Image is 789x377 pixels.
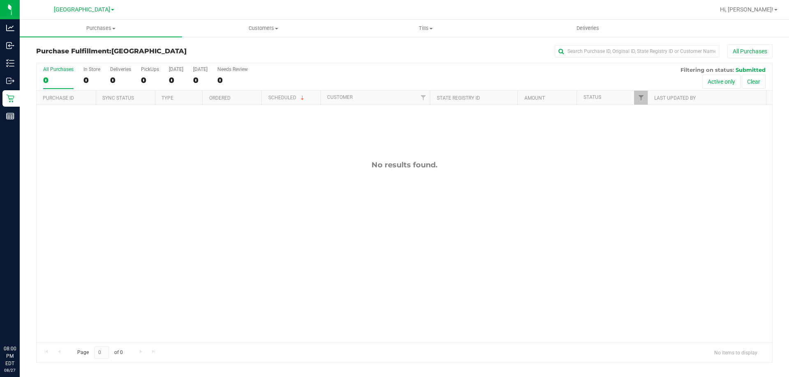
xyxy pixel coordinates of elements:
span: [GEOGRAPHIC_DATA] [111,47,187,55]
a: Type [161,95,173,101]
inline-svg: Inbound [6,41,14,50]
div: Needs Review [217,66,248,72]
a: Amount [524,95,545,101]
span: Purchases [20,25,182,32]
div: 0 [169,75,183,85]
a: Filter [416,91,430,105]
span: Customers [182,25,344,32]
div: In Store [83,66,100,72]
a: Customers [182,20,344,37]
div: [DATE] [193,66,208,72]
span: No items to display [708,346,764,359]
a: Deliveries [507,20,669,37]
a: State Registry ID [437,95,480,101]
a: Sync Status [102,95,134,101]
div: 0 [141,75,159,85]
span: Deliveries [565,25,610,32]
a: Filter [634,91,648,105]
div: 0 [217,75,248,85]
div: No results found. [37,160,772,169]
button: Active only [702,75,741,89]
div: [DATE] [169,66,183,72]
a: Customer [327,94,353,100]
div: Deliveries [110,66,131,72]
button: Clear [742,75,766,89]
span: [GEOGRAPHIC_DATA] [54,6,110,13]
inline-svg: Inventory [6,59,14,67]
span: Page of 0 [70,346,129,359]
a: Purchases [20,20,182,37]
p: 08/27 [4,367,16,373]
a: Status [584,94,601,100]
div: All Purchases [43,66,74,72]
div: 0 [193,75,208,85]
a: Last Updated By [654,95,696,101]
input: Search Purchase ID, Original ID, State Registry ID or Customer Name... [555,45,719,57]
a: Scheduled [268,95,306,101]
inline-svg: Retail [6,94,14,103]
div: 0 [43,75,74,85]
div: PickUps [141,66,159,72]
a: Ordered [209,95,231,101]
inline-svg: Analytics [6,24,14,32]
h3: Purchase Fulfillment: [36,48,281,55]
p: 08:00 PM EDT [4,345,16,367]
inline-svg: Outbound [6,77,14,85]
span: Hi, [PERSON_NAME]! [720,6,773,13]
a: Tills [344,20,507,37]
span: Submitted [736,66,766,73]
button: All Purchases [727,44,773,58]
div: 0 [83,75,100,85]
span: Filtering on status: [681,66,734,73]
a: Purchase ID [43,95,74,101]
span: Tills [345,25,506,32]
inline-svg: Reports [6,112,14,120]
div: 0 [110,75,131,85]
